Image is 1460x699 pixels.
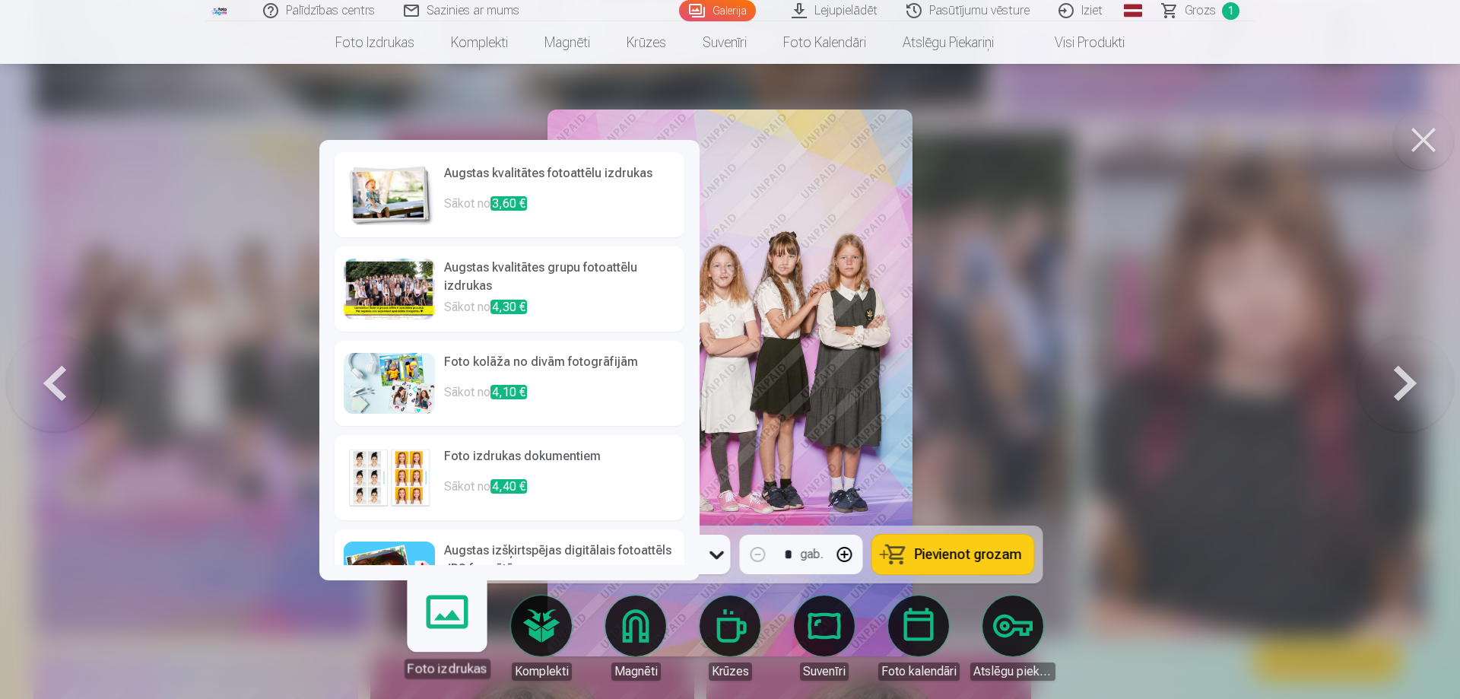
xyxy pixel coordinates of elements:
[444,195,675,225] p: Sākot no
[687,596,773,681] a: Krūzes
[800,662,849,681] div: Suvenīri
[876,596,961,681] a: Foto kalendāri
[335,341,684,426] a: Foto kolāža no divām fotogrāfijāmSākot no4,10 €
[490,385,527,399] span: 4,10 €
[444,298,675,319] p: Sākot no
[1185,2,1216,20] span: Grozs
[444,478,675,508] p: Sākot no
[335,435,684,520] a: Foto izdrukas dokumentiemSākot no4,40 €
[1012,21,1143,64] a: Visi produkti
[709,662,752,681] div: Krūzes
[335,529,684,615] a: Augstas izšķirtspējas digitālais fotoattēls JPG formātāSākot no6,00 €
[444,164,675,195] h6: Augstas kvalitātes fotoattēlu izdrukas
[444,383,675,414] p: Sākot no
[872,535,1034,574] button: Pievienot grozam
[611,662,661,681] div: Magnēti
[684,21,765,64] a: Suvenīri
[335,152,684,237] a: Augstas kvalitātes fotoattēlu izdrukasSākot no3,60 €
[490,479,527,494] span: 4,40 €
[801,545,824,564] div: gab.
[444,259,675,298] h6: Augstas kvalitātes grupu fotoattēlu izdrukas
[490,196,527,211] span: 3,60 €
[765,21,884,64] a: Foto kalendāri
[782,596,867,681] a: Suvenīri
[512,662,572,681] div: Komplekti
[915,548,1022,561] span: Pievienot grozam
[335,246,684,332] a: Augstas kvalitātes grupu fotoattēlu izdrukasSākot no4,30 €
[1222,2,1239,20] span: 1
[404,659,490,678] div: Foto izdrukas
[593,596,678,681] a: Magnēti
[444,353,675,383] h6: Foto kolāža no divām fotogrāfijām
[444,447,675,478] h6: Foto izdrukas dokumentiem
[970,596,1055,681] a: Atslēgu piekariņi
[444,542,675,581] h6: Augstas izšķirtspējas digitālais fotoattēls JPG formātā
[433,21,526,64] a: Komplekti
[490,300,527,314] span: 4,30 €
[878,662,960,681] div: Foto kalendāri
[884,21,1012,64] a: Atslēgu piekariņi
[400,585,494,678] a: Foto izdrukas
[526,21,608,64] a: Magnēti
[499,596,584,681] a: Komplekti
[970,662,1055,681] div: Atslēgu piekariņi
[317,21,433,64] a: Foto izdrukas
[608,21,684,64] a: Krūzes
[211,6,228,15] img: /fa1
